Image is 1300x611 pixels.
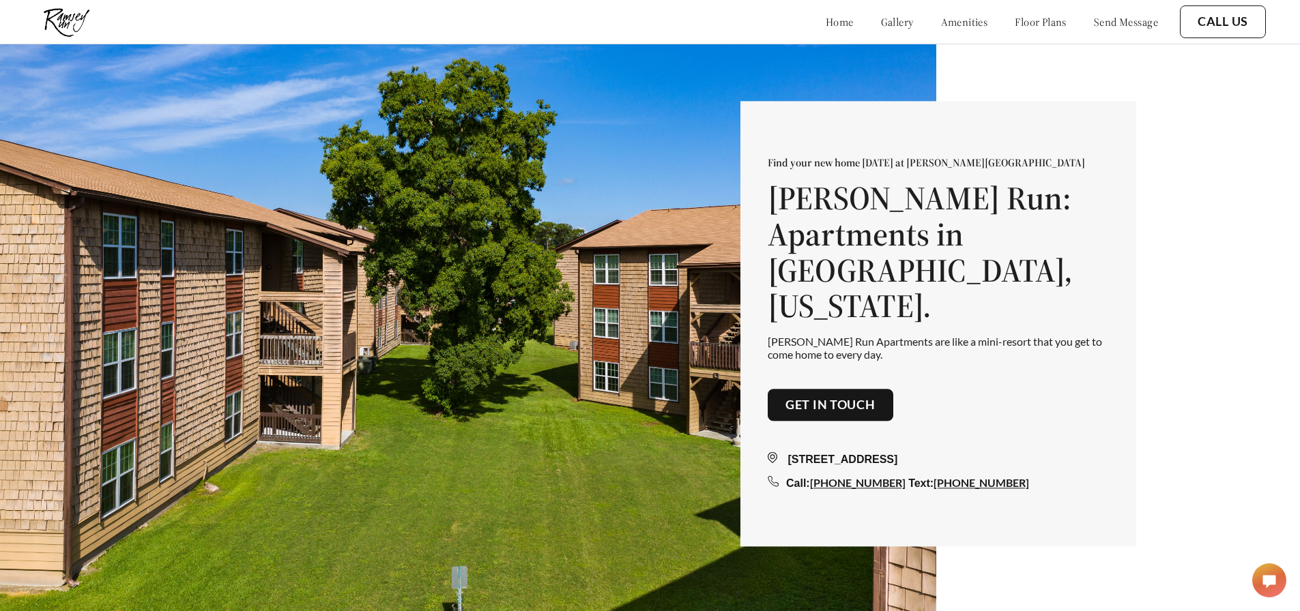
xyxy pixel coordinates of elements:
h1: [PERSON_NAME] Run: Apartments in [GEOGRAPHIC_DATA], [US_STATE]. [768,180,1109,324]
p: [PERSON_NAME] Run Apartments are like a mini-resort that you get to come home to every day. [768,335,1109,361]
p: Find your new home [DATE] at [PERSON_NAME][GEOGRAPHIC_DATA] [768,155,1109,169]
a: home [826,15,854,29]
span: Call: [786,477,810,489]
a: Call Us [1198,14,1248,29]
a: send message [1094,15,1158,29]
div: [STREET_ADDRESS] [768,451,1109,468]
a: [PHONE_NUMBER] [810,476,906,489]
a: [PHONE_NUMBER] [934,476,1029,489]
button: Get in touch [768,389,893,421]
button: Call Us [1180,5,1266,38]
a: amenities [941,15,988,29]
a: gallery [881,15,914,29]
img: ramsey_run_logo.jpg [34,3,99,40]
a: Get in touch [785,398,876,413]
span: Text: [908,477,934,489]
a: floor plans [1015,15,1067,29]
